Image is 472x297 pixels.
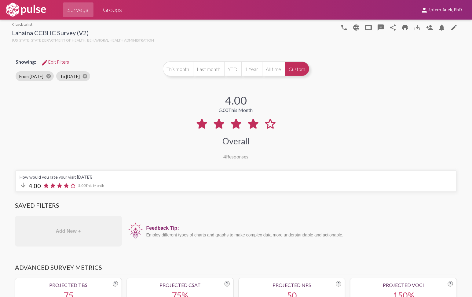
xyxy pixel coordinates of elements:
span: Showing: [16,59,36,65]
button: YTD [224,61,241,76]
h3: Advanced Survey Metrics [15,264,457,274]
mat-icon: language [340,24,348,31]
div: ? [113,281,118,287]
div: Lahaina CCBHC Survey (V2) [12,29,154,38]
img: white-logo.svg [5,2,47,17]
a: back to list [12,22,154,27]
mat-chip: From [DATE] [16,71,54,81]
span: 4.00 [29,182,41,189]
div: 4.00 [225,94,247,107]
div: Employ different types of charts and graphs to make complex data more understandable and actionable. [146,232,454,237]
span: Surveys [68,4,89,15]
div: Responses [224,154,249,159]
button: All time [262,61,285,76]
div: Projected NPS [243,282,342,288]
span: Edit Filters [41,59,69,65]
span: Rotem Arieli, PhD [428,7,462,13]
button: Share [387,21,399,33]
a: Surveys [63,2,93,17]
button: language [350,21,362,33]
a: print [399,21,411,33]
div: Projected CSAT [131,282,230,288]
mat-icon: Download [414,24,421,31]
mat-icon: Share [389,24,397,31]
mat-icon: Edit Filters [41,59,48,66]
span: [US_STATE] STATE DEPARTMENT OF HEALTH, BEHAVIORAL HEALTH ADMINISTRATION [12,38,154,43]
div: 5.00 [219,107,253,113]
div: Projected VoCI [354,282,453,288]
button: Last month [193,61,224,76]
button: Bell [436,21,448,33]
mat-icon: language [450,24,458,31]
span: 5.00 [78,183,104,188]
div: ? [448,281,453,287]
button: speaker_notes [375,21,387,33]
span: 4 [224,154,226,159]
button: Rotem Arieli, PhD [416,4,467,15]
div: How would you rate your visit [DATE]? [20,174,453,180]
mat-icon: speaker_notes [377,24,384,31]
a: language [448,21,460,33]
a: Groups [98,2,127,17]
span: This Month [86,183,104,188]
mat-icon: print [401,24,409,31]
div: Add New + [15,216,122,247]
button: Custom [285,61,309,76]
div: Projected TBS [19,282,118,288]
mat-icon: arrow_downward [20,181,27,189]
button: Person [423,21,436,33]
button: 1 Year [241,61,262,76]
span: Groups [103,4,122,15]
span: This Month [229,107,253,113]
mat-chip: To [DATE] [56,71,90,81]
h3: Saved Filters [15,202,457,212]
button: tablet [362,21,375,33]
mat-icon: Person [426,24,433,31]
mat-icon: cancel [82,73,88,79]
button: This month [163,61,193,76]
mat-icon: Bell [438,24,445,31]
div: ? [336,281,341,287]
mat-icon: cancel [46,73,51,79]
div: ? [225,281,230,287]
div: Overall [222,136,250,146]
mat-icon: language [353,24,360,31]
button: Edit FiltersEdit Filters [36,57,74,68]
mat-icon: tablet [365,24,372,31]
img: icon12.png [128,222,143,239]
mat-icon: person [421,6,428,14]
div: Feedback Tip: [146,225,454,231]
button: language [338,21,350,33]
mat-icon: arrow_back_ios [12,23,16,26]
button: Download [411,21,423,33]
